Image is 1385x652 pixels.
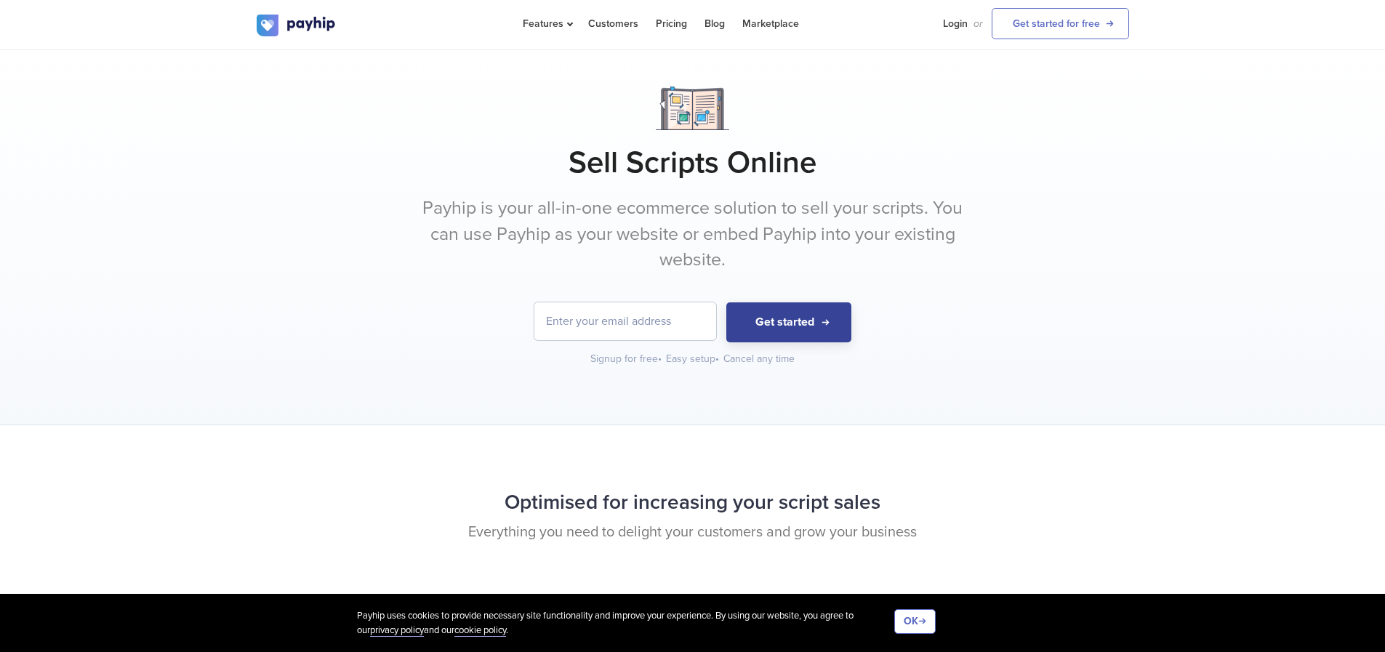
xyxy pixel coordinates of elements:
[992,8,1129,39] a: Get started for free
[257,483,1129,522] h2: Optimised for increasing your script sales
[523,17,571,30] span: Features
[658,353,662,365] span: •
[666,352,720,366] div: Easy setup
[454,624,506,637] a: cookie policy
[726,302,851,342] button: Get started
[370,624,424,637] a: privacy policy
[420,196,966,273] p: Payhip is your all-in-one ecommerce solution to sell your scripts. You can use Payhip as your web...
[894,609,936,634] button: OK
[590,352,663,366] div: Signup for free
[715,353,719,365] span: •
[357,609,894,637] div: Payhip uses cookies to provide necessary site functionality and improve your experience. By using...
[656,86,729,130] img: Notebook.png
[534,302,716,340] input: Enter your email address
[723,352,795,366] div: Cancel any time
[257,522,1129,543] p: Everything you need to delight your customers and grow your business
[257,145,1129,181] h1: Sell Scripts Online
[257,15,337,36] img: logo.svg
